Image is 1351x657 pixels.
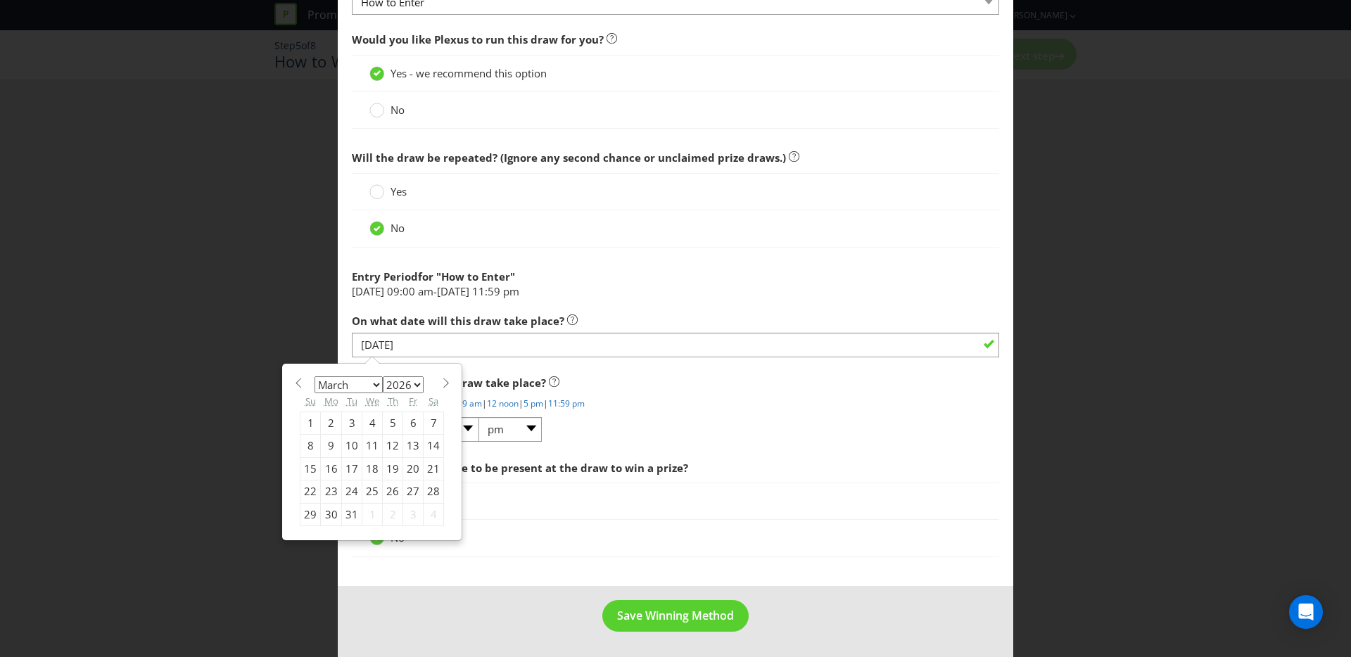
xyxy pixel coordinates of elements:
div: 24 [342,480,362,503]
abbr: Friday [409,395,417,407]
span: - [433,284,437,298]
span: | [482,397,487,409]
div: 2 [321,412,342,434]
div: 18 [362,457,383,480]
div: 13 [403,435,424,457]
div: 4 [362,412,383,434]
span: Save Winning Method [617,608,734,623]
div: Open Intercom Messenger [1289,595,1323,629]
div: 26 [383,480,403,503]
span: Entry Period [352,269,418,283]
abbr: Wednesday [366,395,379,407]
span: Will the draw be repeated? (Ignore any second chance or unclaimed prize draws.) [352,151,786,165]
span: [DATE] [352,284,384,298]
div: 15 [300,457,321,480]
div: 19 [383,457,403,480]
a: 5 pm [524,397,543,409]
div: 17 [342,457,362,480]
div: 8 [300,435,321,457]
span: 09:00 am [387,284,433,298]
span: Yes [391,184,407,198]
div: 16 [321,457,342,480]
a: 12 noon [487,397,519,409]
button: Save Winning Method [602,600,749,632]
div: 3 [342,412,362,434]
div: 25 [362,480,383,503]
div: 7 [424,412,444,434]
abbr: Tuesday [347,395,357,407]
div: 20 [403,457,424,480]
span: [DATE] [437,284,469,298]
span: | [543,397,548,409]
span: 11:59 pm [472,284,519,298]
span: How to Enter [441,269,510,283]
div: 3 [403,503,424,525]
div: 11 [362,435,383,457]
div: 23 [321,480,342,503]
input: DD/MM/YYYY [352,333,999,357]
div: 6 [403,412,424,434]
div: 4 [424,503,444,525]
abbr: Thursday [388,395,398,407]
div: 2 [383,503,403,525]
div: 27 [403,480,424,503]
div: 28 [424,480,444,503]
div: 1 [300,412,321,434]
span: " [510,269,515,283]
div: 14 [424,435,444,457]
span: On what date will this draw take place? [352,314,564,328]
div: 9 [321,435,342,457]
div: 10 [342,435,362,457]
span: No [391,103,405,117]
span: No [391,221,405,235]
div: 1 [362,503,383,525]
div: 12 [383,435,403,457]
abbr: Monday [324,395,338,407]
span: Yes - we recommend this option [391,66,547,80]
div: 21 [424,457,444,480]
span: Does the winner have to be present at the draw to win a prize? [352,461,688,475]
a: 11:59 pm [548,397,585,409]
span: for " [418,269,441,283]
abbr: Saturday [429,395,438,407]
span: | [519,397,524,409]
abbr: Sunday [305,395,316,407]
div: 5 [383,412,403,434]
span: Would you like Plexus to run this draw for you? [352,32,604,46]
div: 30 [321,503,342,525]
div: 31 [342,503,362,525]
div: 29 [300,503,321,525]
a: 9 am [462,397,482,409]
div: 22 [300,480,321,503]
